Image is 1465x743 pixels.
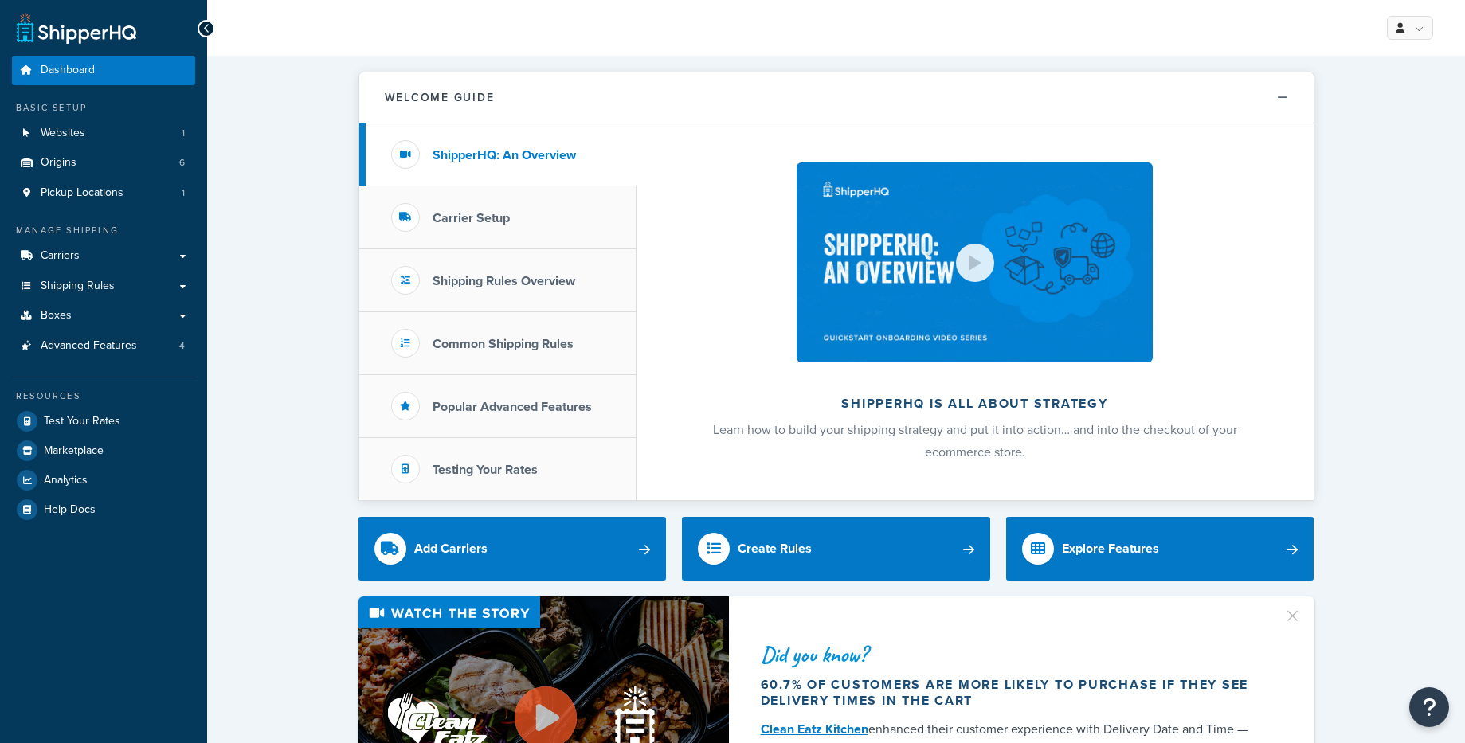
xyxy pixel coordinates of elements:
a: Explore Features [1006,517,1314,581]
span: Pickup Locations [41,186,123,200]
h3: Common Shipping Rules [433,337,574,351]
li: Advanced Features [12,331,195,361]
button: Open Resource Center [1409,687,1449,727]
a: Marketplace [12,436,195,465]
a: Carriers [12,241,195,271]
h3: ShipperHQ: An Overview [433,148,576,162]
a: Clean Eatz Kitchen [761,720,868,738]
a: Advanced Features4 [12,331,195,361]
span: Test Your Rates [44,415,120,428]
span: 1 [182,127,185,140]
a: Origins6 [12,148,195,178]
span: Help Docs [44,503,96,517]
span: Origins [41,156,76,170]
li: Origins [12,148,195,178]
li: Pickup Locations [12,178,195,208]
span: Advanced Features [41,339,137,353]
span: 6 [179,156,185,170]
span: Boxes [41,309,72,323]
span: Websites [41,127,85,140]
div: Basic Setup [12,101,195,115]
div: Add Carriers [414,538,488,560]
a: Analytics [12,466,195,495]
img: ShipperHQ is all about strategy [797,162,1152,362]
div: 60.7% of customers are more likely to purchase if they see delivery times in the cart [761,677,1264,709]
span: Learn how to build your shipping strategy and put it into action… and into the checkout of your e... [713,420,1237,461]
a: Pickup Locations1 [12,178,195,208]
div: Manage Shipping [12,224,195,237]
a: Dashboard [12,56,195,85]
h3: Carrier Setup [433,211,510,225]
a: Add Carriers [358,517,667,581]
span: 1 [182,186,185,200]
span: Marketplace [44,444,104,458]
div: Resources [12,389,195,403]
h2: Welcome Guide [385,92,495,104]
a: Shipping Rules [12,272,195,301]
span: Analytics [44,474,88,487]
a: Help Docs [12,495,195,524]
li: Websites [12,119,195,148]
a: Test Your Rates [12,407,195,436]
a: Create Rules [682,517,990,581]
h3: Popular Advanced Features [433,400,592,414]
div: Explore Features [1062,538,1159,560]
a: Boxes [12,301,195,330]
a: Websites1 [12,119,195,148]
h2: ShipperHQ is all about strategy [679,397,1271,411]
div: Create Rules [738,538,812,560]
span: Shipping Rules [41,280,115,293]
span: 4 [179,339,185,353]
h3: Testing Your Rates [433,463,538,477]
h3: Shipping Rules Overview [433,274,575,288]
span: Dashboard [41,64,95,77]
span: Carriers [41,249,80,263]
div: Did you know? [761,643,1264,666]
button: Welcome Guide [359,72,1314,123]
